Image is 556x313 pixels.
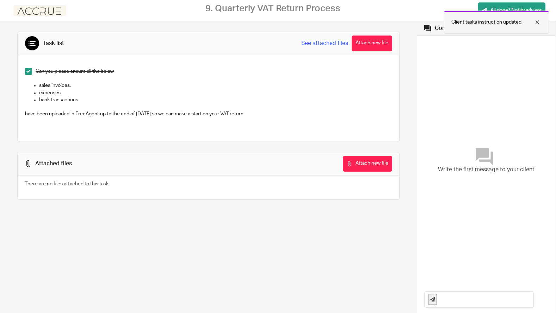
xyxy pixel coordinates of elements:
h2: 9. Quarterly VAT Return Process [205,3,340,14]
p: expenses [39,89,392,96]
button: Attach new file [352,36,392,51]
div: Task list [43,40,64,47]
p: have been uploaded in FreeAgent up to the end of [DATE] so we can make a start on your VAT return. [25,110,392,117]
a: See attached files [301,39,348,47]
span: There are no files attached to this task. [25,181,110,186]
img: Accrue%20logo.png [13,5,66,16]
a: All done? Notify advisor [478,2,545,18]
div: Attached files [35,160,72,167]
p: Client tasks instruction updated. [451,19,523,26]
span: Write the first message to your client [438,166,535,174]
p: Can you please ensure all the below [36,68,392,75]
button: Attach new file [343,156,392,172]
p: bank transactions [39,96,392,103]
p: sales invoices, [39,82,392,89]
